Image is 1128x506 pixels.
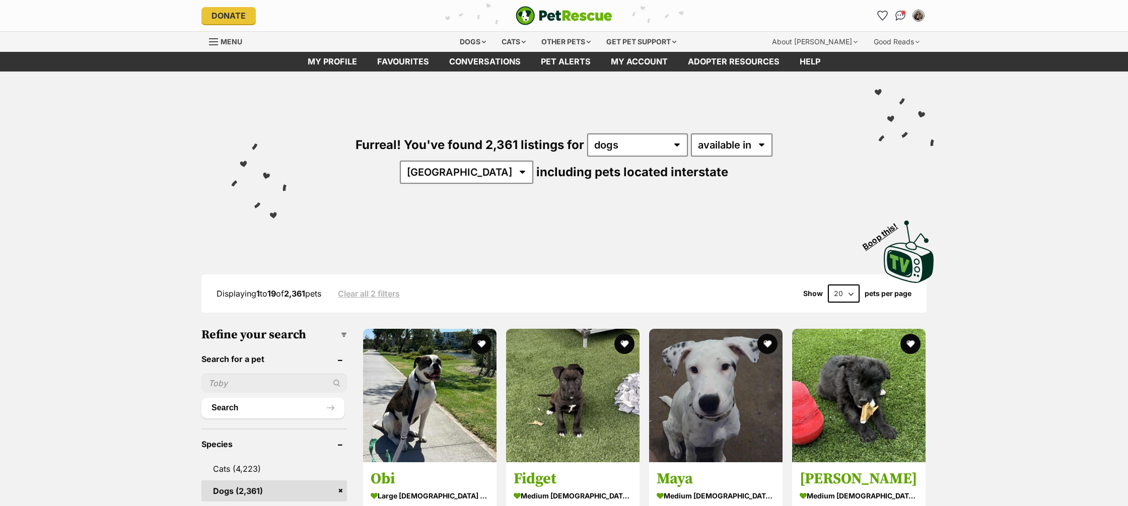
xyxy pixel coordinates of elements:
[514,470,632,489] h3: Fidget
[649,329,783,462] img: Maya - Mixed breed Dog
[338,289,400,298] a: Clear all 2 filters
[201,374,347,393] input: Toby
[874,8,927,24] ul: Account quick links
[516,6,612,25] img: logo-e224e6f780fb5917bec1dbf3a21bbac754714ae5b6737aabdf751b685950b380.svg
[371,470,489,489] h3: Obi
[874,8,890,24] a: Favourites
[884,211,934,285] a: Boop this!
[792,329,926,462] img: Rodger - Border Collie Dog
[913,11,924,21] img: Claire Dwyer profile pic
[803,290,823,298] span: Show
[599,32,683,52] div: Get pet support
[367,52,439,71] a: Favourites
[884,221,934,283] img: PetRescue TV logo
[900,334,921,354] button: favourite
[800,470,918,489] h3: [PERSON_NAME]
[506,329,640,462] img: Fidget - Staffordshire Bull Terrier Dog
[267,288,276,299] strong: 19
[201,328,347,342] h3: Refine your search
[531,52,601,71] a: Pet alerts
[790,52,830,71] a: Help
[201,458,347,479] a: Cats (4,223)
[217,288,321,299] span: Displaying to of pets
[209,32,249,50] a: Menu
[371,489,489,503] strong: large [DEMOGRAPHIC_DATA] Dog
[201,7,256,24] a: Donate
[757,334,778,354] button: favourite
[201,440,347,449] header: Species
[657,470,775,489] h3: Maya
[201,398,344,418] button: Search
[678,52,790,71] a: Adopter resources
[601,52,678,71] a: My account
[614,334,634,354] button: favourite
[363,329,497,462] img: Obi - American Bulldog
[865,290,911,298] label: pets per page
[201,354,347,364] header: Search for a pet
[514,489,632,503] strong: medium [DEMOGRAPHIC_DATA] Dog
[471,334,491,354] button: favourite
[861,215,907,251] span: Boop this!
[298,52,367,71] a: My profile
[495,32,533,52] div: Cats
[221,37,242,46] span: Menu
[516,6,612,25] a: PetRescue
[201,480,347,501] a: Dogs (2,361)
[800,489,918,503] strong: medium [DEMOGRAPHIC_DATA] Dog
[536,165,728,179] span: including pets located interstate
[657,489,775,503] strong: medium [DEMOGRAPHIC_DATA] Dog
[439,52,531,71] a: conversations
[867,32,927,52] div: Good Reads
[284,288,305,299] strong: 2,361
[256,288,260,299] strong: 1
[356,137,584,152] span: Furreal! You've found 2,361 listings for
[453,32,493,52] div: Dogs
[892,8,908,24] a: Conversations
[534,32,598,52] div: Other pets
[765,32,865,52] div: About [PERSON_NAME]
[895,11,906,21] img: chat-41dd97257d64d25036548639549fe6c8038ab92f7586957e7f3b1b290dea8141.svg
[910,8,927,24] button: My account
